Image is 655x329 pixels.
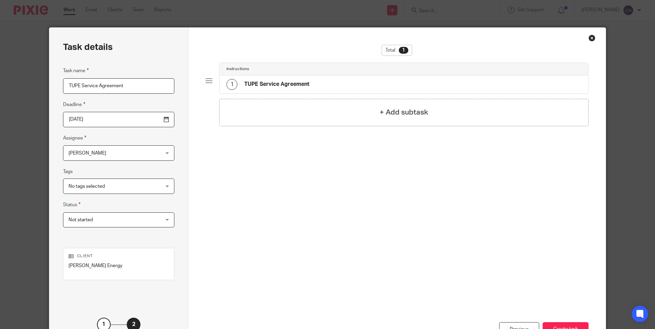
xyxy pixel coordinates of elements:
[69,262,169,269] p: [PERSON_NAME] Energy
[226,66,249,72] h4: Instructions
[69,253,169,259] p: Client
[69,218,93,222] span: Not started
[380,107,428,118] h4: + Add subtask
[63,67,89,75] label: Task name
[63,78,174,94] input: Task name
[63,112,174,127] input: Use the arrow keys to pick a date
[63,101,85,108] label: Deadline
[63,134,86,142] label: Assignee
[226,79,237,90] div: 1
[69,151,106,156] span: [PERSON_NAME]
[399,47,408,54] div: 1
[63,168,73,175] label: Tags
[382,45,412,56] div: Total
[244,81,309,88] h4: TUPE Service Agreement
[63,201,81,209] label: Status
[63,41,113,53] h2: Task details
[589,35,595,41] div: Close this dialog window
[69,184,105,189] span: No tags selected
